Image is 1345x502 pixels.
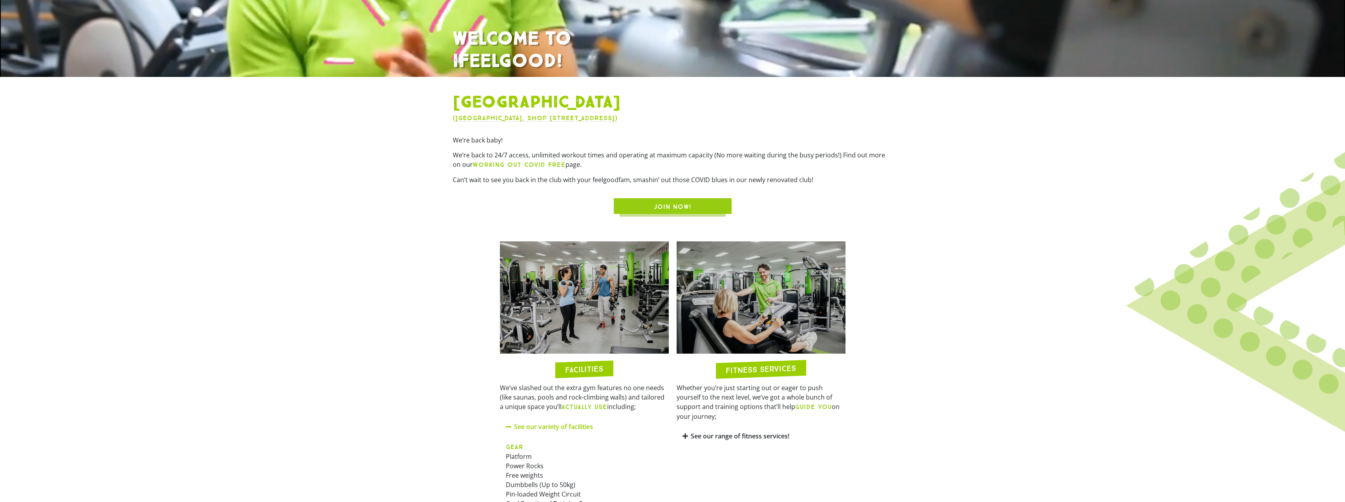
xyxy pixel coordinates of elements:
b: GUIDE YOU [795,403,832,411]
p: Whether you’re just starting out or eager to push yourself to the next level, we’ve got a whole b... [677,383,845,421]
div: See our range of fitness services! [677,427,845,445]
a: JOIN NOW! [614,198,732,214]
a: See our variety of facilities [514,422,593,431]
a: ([GEOGRAPHIC_DATA], Shop [STREET_ADDRESS]) [453,114,618,122]
h1: WELCOME TO IFEELGOOD! [453,28,893,73]
b: ACTUALLY USE [562,403,607,411]
h2: FACILITIES [565,365,603,374]
div: See our variety of facilities [500,418,669,436]
h2: FITNESS SERVICES [726,364,796,374]
p: We’re back baby! [453,135,893,145]
a: See our range of fitness services! [691,432,789,440]
strong: GEAR [506,443,523,451]
p: We’re back to 24/7 access, unlimited workout times and operating at maximum capacity (No more wai... [453,150,893,170]
a: WORKING OUT COVID FREE [473,160,565,169]
h1: [GEOGRAPHIC_DATA] [453,93,893,113]
span: JOIN NOW! [654,202,692,212]
p: We’ve slashed out the extra gym features no one needs (like saunas, pools and rock-climbing walls... [500,383,669,412]
b: WORKING OUT COVID FREE [473,161,565,168]
p: Can’t wait to see you back in the club with your feelgoodfam, smashin’ out those COVID blues in o... [453,175,893,184]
